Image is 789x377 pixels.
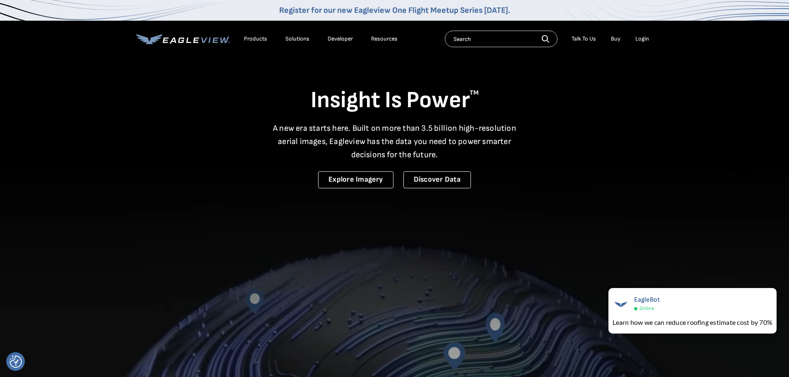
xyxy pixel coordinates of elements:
h1: Insight Is Power [136,86,653,115]
img: Revisit consent button [10,355,22,368]
span: EagleBot [634,296,660,304]
div: Resources [371,35,398,43]
div: Talk To Us [572,35,596,43]
a: Register for our new Eagleview One Flight Meetup Series [DATE]. [279,5,510,15]
a: Discover Data [403,171,471,188]
span: Online [639,305,654,312]
div: Login [635,35,649,43]
p: A new era starts here. Built on more than 3.5 billion high-resolution aerial images, Eagleview ha... [268,122,521,161]
a: Explore Imagery [318,171,393,188]
div: Products [244,35,267,43]
input: Search [445,31,557,47]
a: Buy [611,35,620,43]
div: Solutions [285,35,309,43]
button: Consent Preferences [10,355,22,368]
img: EagleBot [613,296,629,312]
div: Learn how we can reduce roofing estimate cost by 70% [613,317,772,327]
sup: TM [470,89,479,97]
a: Developer [328,35,353,43]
